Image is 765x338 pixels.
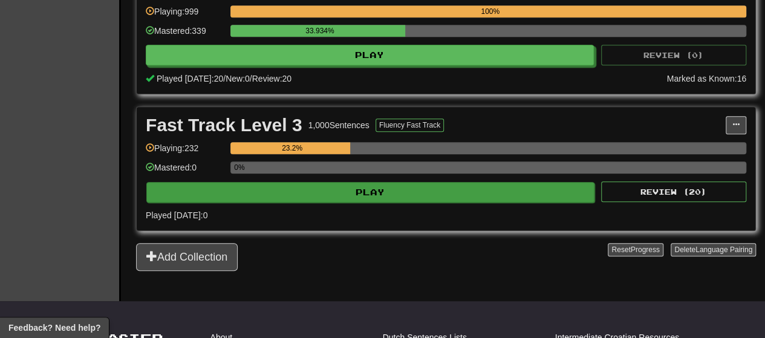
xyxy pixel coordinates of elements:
button: ResetProgress [608,243,663,256]
div: Playing: 999 [146,5,224,25]
span: Open feedback widget [8,322,100,334]
span: Review: 20 [252,74,291,83]
span: / [250,74,252,83]
div: Marked as Known: 16 [666,73,746,85]
span: New: 0 [226,74,250,83]
button: Review (0) [601,45,746,65]
div: 100% [234,5,746,18]
div: 33.934% [234,25,405,37]
div: Fast Track Level 3 [146,116,302,134]
div: 1,000 Sentences [308,119,369,131]
span: Played [DATE]: 20 [157,74,223,83]
button: Play [146,182,594,203]
div: Playing: 232 [146,142,224,162]
span: Played [DATE]: 0 [146,210,207,220]
button: DeleteLanguage Pairing [671,243,756,256]
button: Review (20) [601,181,746,202]
span: Progress [631,245,660,254]
button: Play [146,45,594,65]
button: Fluency Fast Track [376,119,444,132]
div: 23.2% [234,142,350,154]
span: Language Pairing [695,245,752,254]
div: Mastered: 339 [146,25,224,45]
span: / [223,74,226,83]
div: Mastered: 0 [146,161,224,181]
button: Add Collection [136,243,238,271]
